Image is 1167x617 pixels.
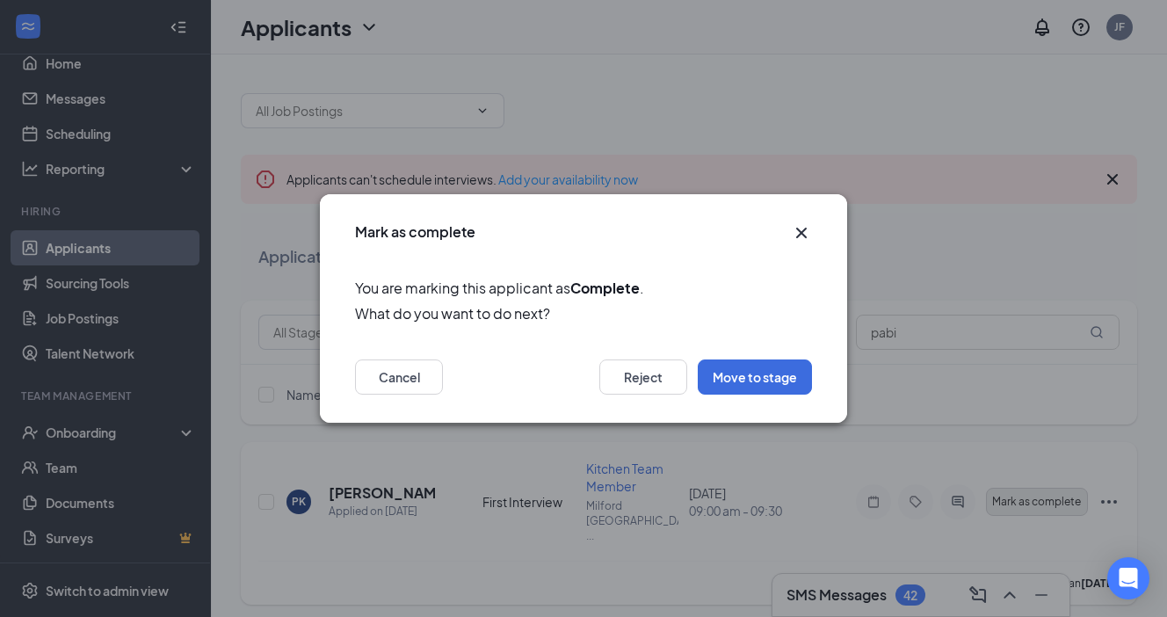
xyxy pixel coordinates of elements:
span: What do you want to do next? [355,302,812,324]
span: You are marking this applicant as . [355,277,812,299]
button: Close [791,222,812,243]
b: Complete [570,279,640,297]
svg: Cross [791,222,812,243]
h3: Mark as complete [355,222,475,242]
button: Cancel [355,359,443,395]
div: Open Intercom Messenger [1107,557,1149,599]
button: Reject [599,359,687,395]
button: Move to stage [698,359,812,395]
